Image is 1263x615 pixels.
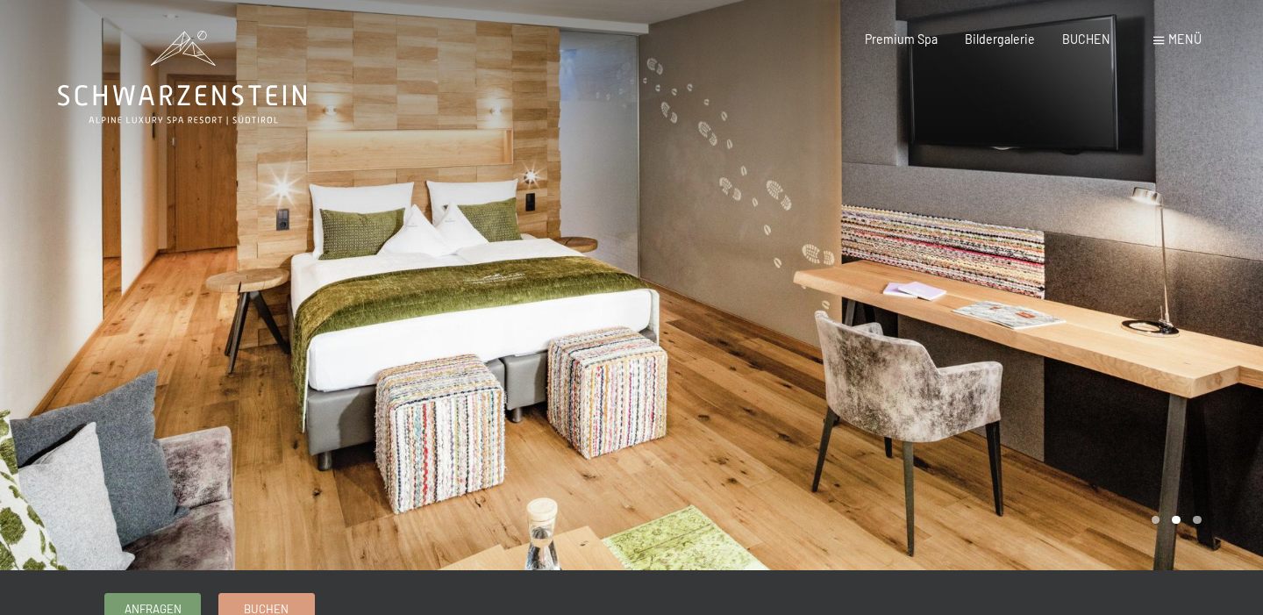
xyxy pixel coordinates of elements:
a: Bildergalerie [965,32,1035,46]
a: Premium Spa [865,32,938,46]
a: BUCHEN [1062,32,1110,46]
span: Menü [1168,32,1202,46]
